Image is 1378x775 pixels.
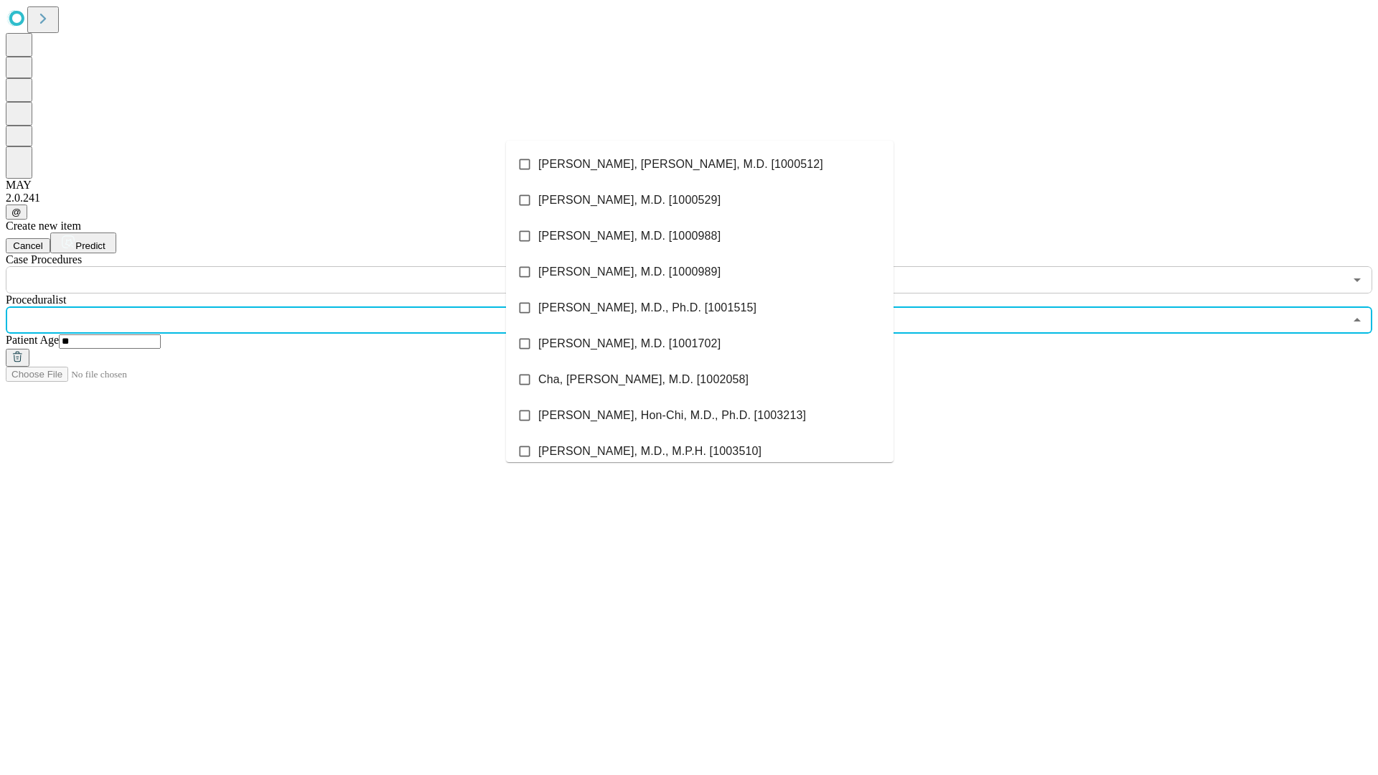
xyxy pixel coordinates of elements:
[6,179,1372,192] div: MAY
[538,156,823,173] span: [PERSON_NAME], [PERSON_NAME], M.D. [1000512]
[6,334,59,346] span: Patient Age
[1347,270,1367,290] button: Open
[538,443,761,460] span: [PERSON_NAME], M.D., M.P.H. [1003510]
[6,192,1372,205] div: 2.0.241
[538,335,721,352] span: [PERSON_NAME], M.D. [1001702]
[75,240,105,251] span: Predict
[11,207,22,217] span: @
[538,263,721,281] span: [PERSON_NAME], M.D. [1000989]
[538,371,749,388] span: Cha, [PERSON_NAME], M.D. [1002058]
[13,240,43,251] span: Cancel
[6,205,27,220] button: @
[538,227,721,245] span: [PERSON_NAME], M.D. [1000988]
[6,293,66,306] span: Proceduralist
[6,220,81,232] span: Create new item
[6,253,82,266] span: Scheduled Procedure
[538,299,756,316] span: [PERSON_NAME], M.D., Ph.D. [1001515]
[50,232,116,253] button: Predict
[1347,310,1367,330] button: Close
[538,192,721,209] span: [PERSON_NAME], M.D. [1000529]
[6,238,50,253] button: Cancel
[538,407,806,424] span: [PERSON_NAME], Hon-Chi, M.D., Ph.D. [1003213]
